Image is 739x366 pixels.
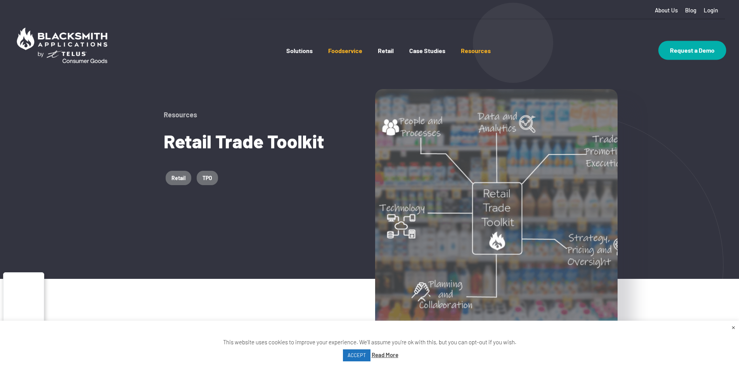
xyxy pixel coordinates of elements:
[343,349,370,361] a: ACCEPT
[164,110,197,119] a: Resources
[685,7,696,14] a: Blog
[655,7,678,14] a: About Us
[328,47,362,70] a: Foodservice
[223,339,516,358] span: This website uses cookies to improve your experience. We'll assume you're ok with this, but you c...
[372,350,398,360] a: Read More
[166,171,191,185] a: Retail
[704,7,718,14] a: Login
[286,47,313,70] a: Solutions
[378,47,394,70] a: Retail
[658,41,726,60] a: Request a Demo
[13,24,111,67] img: Blacksmith Applications by TELUS Consumer Goods
[375,89,618,331] img: header-image
[197,171,218,185] a: TPO
[461,47,491,70] a: Resources
[164,131,364,151] h1: Retail Trade Toolkit
[732,323,735,331] a: Close the cookie bar
[409,47,445,70] a: Case Studies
